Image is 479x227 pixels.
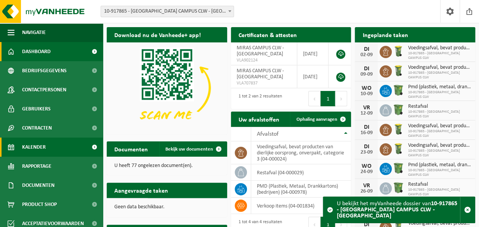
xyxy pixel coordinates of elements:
div: DI [359,46,374,52]
h2: Certificaten & attesten [231,27,304,42]
div: 10-09 [359,91,374,97]
img: WB-0140-HPE-GN-50 [392,64,405,77]
div: 26-09 [359,189,374,194]
div: 23-09 [359,150,374,155]
span: Dashboard [22,42,51,61]
img: WB-0140-HPE-GN-50 [392,142,405,155]
button: 1 [320,91,335,106]
p: U heeft 77 ongelezen document(en). [114,163,219,169]
span: VLA707837 [237,80,291,86]
span: Ophaling aanvragen [296,117,337,122]
a: Ophaling aanvragen [290,112,350,127]
span: 10-917865 - [GEOGRAPHIC_DATA] CAMPUS CLW [408,168,471,177]
img: WB-0370-HPE-GN-50 [392,162,405,175]
h2: Download nu de Vanheede+ app! [107,27,208,42]
span: Navigatie [22,23,46,42]
div: DI [359,124,374,130]
span: Kalender [22,138,46,157]
img: WB-0140-HPE-GN-50 [392,45,405,58]
span: Voedingsafval, bevat producten van dierlijke oorsprong, onverpakt, categorie 3 [408,45,471,51]
span: 10-917865 - [GEOGRAPHIC_DATA] CAMPUS CLW [408,188,471,197]
span: Voedingsafval, bevat producten van dierlijke oorsprong, onverpakt, categorie 3 [408,123,471,129]
div: VR [359,105,374,111]
div: 12-09 [359,111,374,116]
div: DI [359,144,374,150]
div: DI [359,66,374,72]
div: 16-09 [359,130,374,136]
span: Bedrijfsgegevens [22,61,67,80]
img: WB-0370-HPE-GN-50 [392,181,405,194]
div: 1 tot 2 van 2 resultaten [235,90,282,107]
img: WB-0370-HPE-GN-50 [392,103,405,116]
span: MIRAS CAMPUS CLW - [GEOGRAPHIC_DATA] [237,45,284,57]
td: PMD (Plastiek, Metaal, Drankkartons) (bedrijven) (04-000978) [251,181,351,198]
div: WO [359,163,374,169]
h2: Documenten [107,141,155,156]
td: voedingsafval, bevat producten van dierlijke oorsprong, onverpakt, categorie 3 (04-000024) [251,141,351,164]
span: Pmd (plastiek, metaal, drankkartons) (bedrijven) [408,84,471,90]
span: Restafval [408,182,471,188]
span: Pmd (plastiek, metaal, drankkartons) (bedrijven) [408,162,471,168]
span: 10-917865 - [GEOGRAPHIC_DATA] CAMPUS CLW [408,110,471,119]
span: 10-917865 - [GEOGRAPHIC_DATA] CAMPUS CLW [408,71,471,80]
p: Geen data beschikbaar. [114,204,219,210]
span: 10-917865 - [GEOGRAPHIC_DATA] CAMPUS CLW [408,90,471,99]
button: Next [335,91,347,106]
div: U bekijkt het myVanheede dossier van [337,197,460,223]
span: Documenten [22,176,54,195]
h2: Aangevraagde taken [107,183,176,198]
span: Contactpersonen [22,80,66,99]
div: 09-09 [359,72,374,77]
img: WB-0140-HPE-GN-50 [392,123,405,136]
span: MIRAS CAMPUS CLW - [GEOGRAPHIC_DATA] [237,68,284,80]
span: Gebruikers [22,99,51,118]
div: 24-09 [359,169,374,175]
div: 02-09 [359,52,374,58]
span: 10-917865 - [GEOGRAPHIC_DATA] CAMPUS CLW [408,149,471,158]
td: restafval (04-000029) [251,164,351,181]
div: VR [359,183,374,189]
span: Rapportage [22,157,51,176]
button: Previous [308,91,320,106]
span: 10-917865 - [GEOGRAPHIC_DATA] CAMPUS CLW [408,51,471,60]
span: VLA902124 [237,57,291,63]
span: Product Shop [22,195,57,214]
span: Afvalstof [257,131,279,137]
span: Restafval [408,104,471,110]
span: 10-917865 - [GEOGRAPHIC_DATA] CAMPUS CLW [408,129,471,138]
h2: Uw afvalstoffen [231,112,287,126]
img: Download de VHEPlus App [107,42,227,133]
td: [DATE] [297,65,328,88]
td: verkoop items (04-001834) [251,198,351,214]
img: WB-0370-HPE-GN-50 [392,84,405,97]
span: Contracten [22,118,52,138]
span: Voedingsafval, bevat producten van dierlijke oorsprong, onverpakt, categorie 3 [408,65,471,71]
div: WO [359,85,374,91]
span: 10-917865 - MIRAS CAMPUS CLW - SINT-ANDRIES [101,6,234,17]
a: Bekijk uw documenten [159,141,226,157]
strong: 10-917865 - [GEOGRAPHIC_DATA] CAMPUS CLW - [GEOGRAPHIC_DATA] [337,201,457,219]
td: [DATE] [297,42,328,65]
span: Voedingsafval, bevat producten van dierlijke oorsprong, onverpakt, categorie 3 [408,143,471,149]
span: Bekijk uw documenten [165,147,213,152]
h2: Ingeplande taken [355,27,415,42]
